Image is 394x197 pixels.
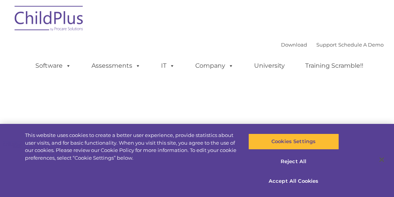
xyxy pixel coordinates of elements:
a: IT [153,58,183,73]
button: Close [373,151,390,168]
div: This website uses cookies to create a better user experience, provide statistics about user visit... [25,132,236,162]
a: Support [316,42,337,48]
a: Schedule A Demo [338,42,384,48]
button: Reject All [248,154,339,170]
a: Company [188,58,241,73]
button: Cookies Settings [248,134,339,150]
a: Download [281,42,307,48]
a: Software [28,58,79,73]
font: | [281,42,384,48]
img: ChildPlus by Procare Solutions [11,0,88,39]
a: Assessments [84,58,148,73]
a: University [246,58,293,73]
button: Accept All Cookies [248,173,339,189]
a: Training Scramble!! [298,58,371,73]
